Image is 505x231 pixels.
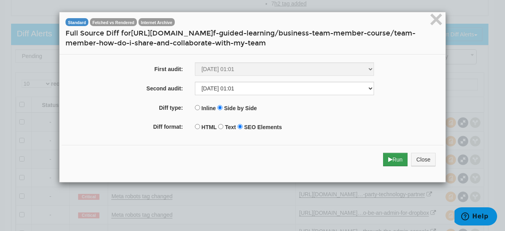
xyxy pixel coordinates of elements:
span: Source diff between raw HTTP and Rendered HTML [90,18,137,26]
label: Text [225,123,236,131]
span: [URL][DOMAIN_NAME] [131,29,213,38]
span: f-guided-learning/business-team- [213,29,333,38]
label: HTML [202,123,217,131]
button: Close [411,153,436,166]
label: Diff type: [62,101,189,112]
label: First audit: [62,62,189,73]
label: SEO Elements [244,123,282,131]
label: Inline [202,104,216,112]
span: Source diff between raw HTTP and Internet Archive [138,18,175,26]
button: Close [429,13,443,28]
span: Source diff between different audits [65,18,88,26]
label: Side by Side [224,104,257,112]
button: Run [383,153,408,166]
span: -team [245,39,266,47]
span: -i-share-and-collaborate-with-my [126,39,245,47]
label: Second audit: [62,82,189,92]
span: × [429,6,443,32]
iframe: Opens a widget where you can find more information [454,207,497,227]
h4: Full Source Diff for [65,28,440,48]
label: Diff format: [62,120,189,131]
